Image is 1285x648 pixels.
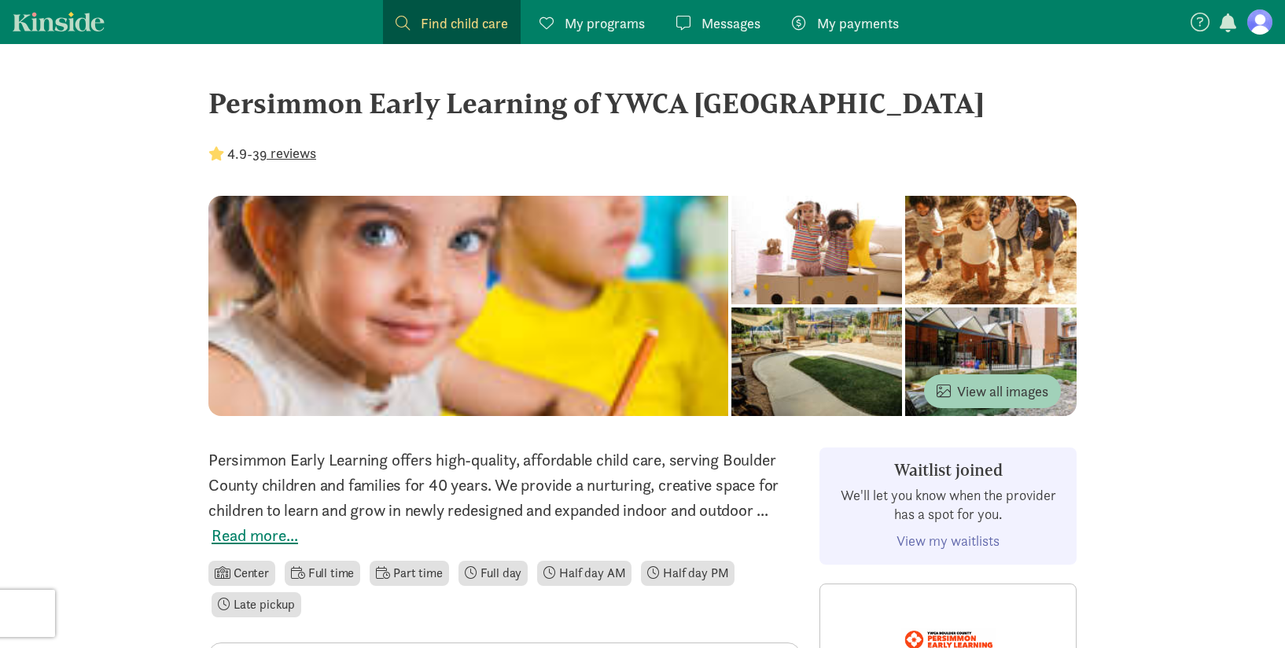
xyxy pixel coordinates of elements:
[252,142,316,164] button: 39 reviews
[208,143,316,164] div: -
[817,13,899,34] span: My payments
[208,447,801,523] div: Persimmon Early Learning offers high-quality, affordable child care, serving Boulder County child...
[833,486,1063,524] p: We'll let you know when the provider has a spot for you.
[458,561,528,586] li: Full day
[565,13,645,34] span: My programs
[937,381,1048,402] span: View all images
[208,561,275,586] li: Center
[924,374,1061,408] button: View all images
[208,82,1077,124] div: Persimmon Early Learning of YWCA [GEOGRAPHIC_DATA]
[421,13,508,34] span: Find child care
[212,523,298,548] button: Read more...
[641,561,735,586] li: Half day PM
[212,592,301,617] li: Late pickup
[897,532,1000,550] a: View my waitlists
[370,561,448,586] li: Part time
[285,561,360,586] li: Full time
[227,145,247,163] strong: 4.9
[701,13,760,34] span: Messages
[13,12,105,31] a: Kinside
[833,461,1063,480] h3: Waitlist joined
[537,561,631,586] li: Half day AM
